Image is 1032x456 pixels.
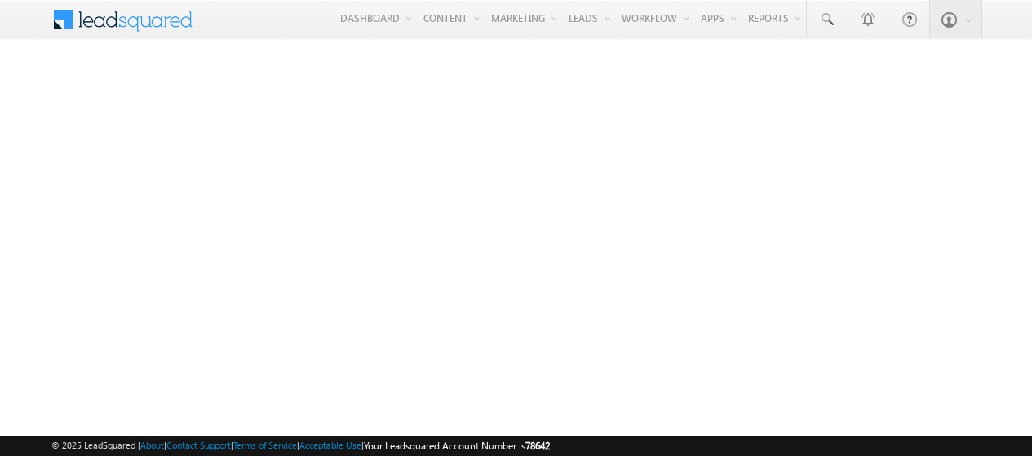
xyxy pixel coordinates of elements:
a: Terms of Service [233,440,297,450]
a: About [140,440,164,450]
a: Acceptable Use [299,440,361,450]
span: 78642 [525,440,550,452]
span: © 2025 LeadSquared | | | | | [51,438,550,454]
a: Contact Support [166,440,231,450]
span: Your Leadsquared Account Number is [364,440,550,452]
